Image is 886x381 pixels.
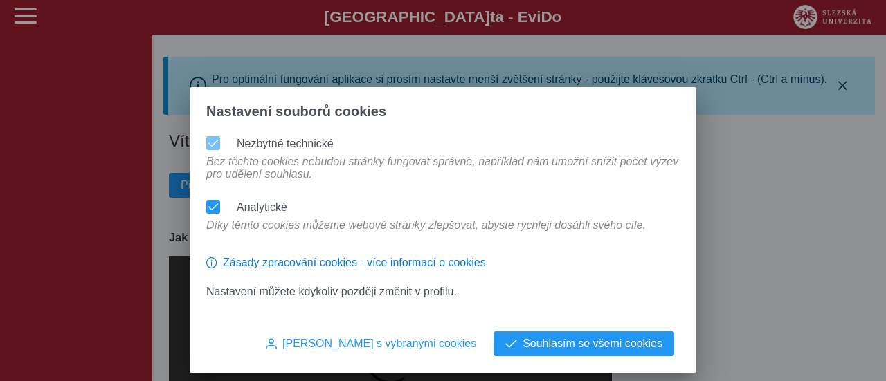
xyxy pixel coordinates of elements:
button: Souhlasím se všemi cookies [494,331,674,356]
label: Analytické [237,201,287,213]
div: Bez těchto cookies nebudou stránky fungovat správně, například nám umožní snížit počet výzev pro ... [201,156,685,194]
a: Zásady zpracování cookies - více informací o cookies [206,262,486,274]
span: [PERSON_NAME] s vybranými cookies [282,337,476,350]
div: Díky těmto cookies můžeme webové stránky zlepšovat, abyste rychleji dosáhli svého cíle. [201,219,651,245]
p: Nastavení můžete kdykoliv později změnit v profilu. [206,286,680,298]
button: Zásady zpracování cookies - více informací o cookies [206,251,486,275]
span: Nastavení souborů cookies [206,104,386,120]
label: Nezbytné technické [237,138,334,149]
span: Souhlasím se všemi cookies [523,337,662,350]
button: [PERSON_NAME] s vybranými cookies [254,331,488,356]
span: Zásady zpracování cookies - více informací o cookies [223,257,486,269]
